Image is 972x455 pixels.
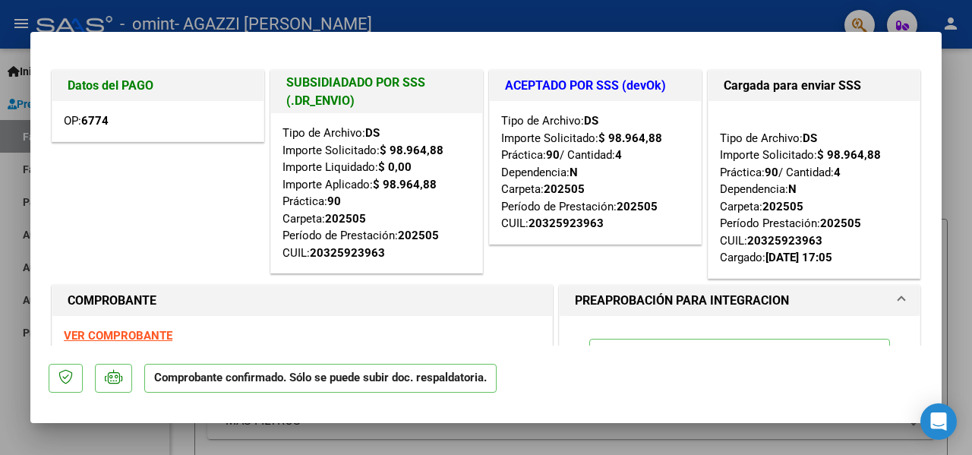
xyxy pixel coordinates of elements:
[803,131,817,145] strong: DS
[747,232,822,250] div: 20325923963
[544,182,585,196] strong: 202505
[820,216,861,230] strong: 202505
[501,112,690,232] div: Tipo de Archivo: Importe Solicitado: Práctica: / Cantidad: Dependencia: Carpeta: Período de Prest...
[765,166,778,179] strong: 90
[817,148,881,162] strong: $ 98.964,88
[398,229,439,242] strong: 202505
[765,251,832,264] strong: [DATE] 17:05
[788,182,797,196] strong: N
[81,114,109,128] strong: 6774
[570,166,578,179] strong: N
[380,144,443,157] strong: $ 98.964,88
[615,148,622,162] strong: 4
[584,114,598,128] strong: DS
[834,166,841,179] strong: 4
[64,114,109,128] span: OP:
[724,77,904,95] h1: Cargada para enviar SSS
[920,403,957,440] div: Open Intercom Messenger
[720,112,908,267] div: Tipo de Archivo: Importe Solicitado: Práctica: / Cantidad: Dependencia: Carpeta: Período Prestaci...
[546,148,560,162] strong: 90
[505,77,686,95] h1: ACEPTADO POR SSS (devOk)
[64,329,172,343] a: VER COMPROBANTE
[560,286,920,316] mat-expansion-panel-header: PREAPROBACIÓN PARA INTEGRACION
[762,200,803,213] strong: 202505
[310,245,385,262] div: 20325923963
[144,364,497,393] p: Comprobante confirmado. Sólo se puede subir doc. respaldatoria.
[617,200,658,213] strong: 202505
[373,178,437,191] strong: $ 98.964,88
[378,160,412,174] strong: $ 0,00
[598,131,662,145] strong: $ 98.964,88
[529,215,604,232] div: 20325923963
[575,292,789,310] h1: PREAPROBACIÓN PARA INTEGRACION
[325,212,366,226] strong: 202505
[68,293,156,308] strong: COMPROBANTE
[68,77,248,95] h1: Datos del PAGO
[282,125,471,261] div: Tipo de Archivo: Importe Solicitado: Importe Liquidado: Importe Aplicado: Práctica: Carpeta: Perí...
[327,194,341,208] strong: 90
[286,74,467,110] h1: SUBSIDIADADO POR SSS (.DR_ENVIO)
[365,126,380,140] strong: DS
[589,339,890,396] p: El afiliado figura en el ultimo padrón que tenemos de la SSS de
